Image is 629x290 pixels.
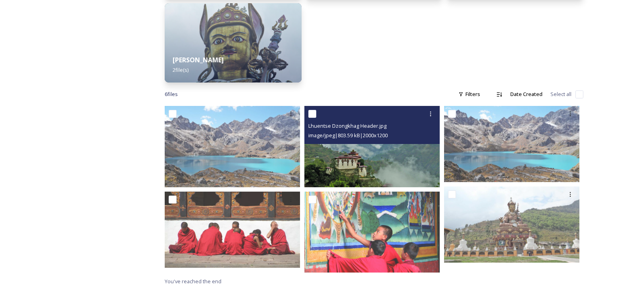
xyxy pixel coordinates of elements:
img: Lhuentse Dzongkhag Teaser.jpg [444,186,579,263]
img: Lhuentse Dzongkhag Header.jpg [304,106,440,187]
img: Takila2.jpg [165,3,302,83]
img: Lhuentse Attractions Header.jpg [165,106,300,187]
span: Lhuentse Dzongkhag Header.jpg [308,122,387,129]
span: You've reached the end [165,278,221,285]
strong: [PERSON_NAME] [173,56,224,64]
img: Lhuentse Festivals Header.jpg [304,192,440,273]
span: Select all [550,90,571,98]
div: Date Created [506,86,546,102]
img: Lhuentse Attractions Teaser.jpg [444,106,579,182]
span: image/jpeg | 803.59 kB | 2000 x 1200 [308,132,388,139]
div: Filters [454,86,484,102]
span: 2 file(s) [173,66,189,73]
img: Lhuentse Festivals Teaser.jpg [165,192,300,268]
span: 6 file s [165,90,178,98]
